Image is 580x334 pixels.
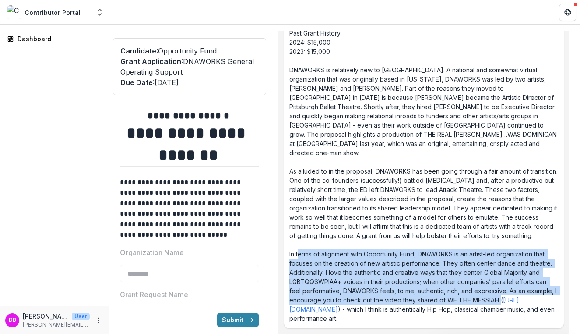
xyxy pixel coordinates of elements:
p: Organization Name [120,247,184,258]
p: Grant Request Name [120,289,188,300]
span: Grant Application [120,57,181,66]
button: More [93,315,104,326]
p: : [DATE] [120,77,259,88]
p: : DNAWORKS General Operating Support [120,56,259,77]
a: Dashboard [4,32,105,46]
button: Get Help [559,4,576,21]
p: Past Grant History: 2024: $15,000 2023: $15,000 DNAWORKS is relatively new to [GEOGRAPHIC_DATA]. ... [289,28,559,323]
span: Candidate [120,46,156,55]
img: Contributor Portal [7,5,21,19]
div: Dashboard [18,34,98,43]
p: User [72,313,90,320]
div: Contributor Portal [25,8,81,17]
a: [URL][DOMAIN_NAME] [289,296,519,313]
p: [PERSON_NAME] [23,312,68,321]
p: : Opportunity Fund [120,46,259,56]
button: Submit [217,313,259,327]
p: [PERSON_NAME][EMAIL_ADDRESS][DOMAIN_NAME] [23,321,90,329]
span: Due Date [120,78,153,87]
div: Dana Bishop-Root [9,317,16,323]
button: Open entity switcher [94,4,106,21]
